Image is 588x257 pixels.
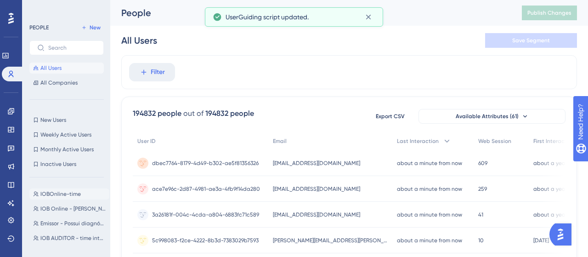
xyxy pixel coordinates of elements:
span: 41 [478,211,483,218]
button: Inactive Users [29,159,104,170]
button: IOBOnline-time [29,188,109,200]
span: First Interaction [533,137,575,145]
span: [EMAIL_ADDRESS][DOMAIN_NAME] [273,211,360,218]
time: about a minute from now [397,186,462,192]
span: All Users [40,64,62,72]
span: UserGuiding script updated. [226,11,309,23]
span: Export CSV [376,113,405,120]
button: All Users [29,63,104,74]
span: [PERSON_NAME][EMAIL_ADDRESS][PERSON_NAME][DOMAIN_NAME] [273,237,388,244]
time: about a minute from now [397,211,462,218]
span: 5c998083-f2ce-4222-8b3d-7383029b7593 [152,237,259,244]
button: Save Segment [485,33,577,48]
button: New Users [29,114,104,126]
button: New [78,22,104,33]
div: out of [183,108,204,119]
span: Publish Changes [527,9,571,17]
iframe: UserGuiding AI Assistant Launcher [549,221,577,248]
button: Available Attributes (61) [418,109,565,124]
span: Save Segment [512,37,550,44]
button: Export CSV [367,109,413,124]
span: Monthly Active Users [40,146,94,153]
span: Need Help? [22,2,57,13]
time: about a year ago [533,160,579,166]
span: Inactive Users [40,160,76,168]
button: IOB AUDITOR - time interno [29,233,109,244]
span: 10 [478,237,484,244]
button: Weekly Active Users [29,129,104,140]
span: Available Attributes (61) [456,113,519,120]
time: [DATE] [533,237,549,244]
span: 3a26181f-004c-4cda-a804-6883fc71c589 [152,211,259,218]
span: Web Session [478,137,511,145]
span: 259 [478,185,487,193]
span: dbec7764-8179-4d49-b302-ae5f81356326 [152,160,259,167]
div: 194832 people [133,108,181,119]
span: IOBOnline-time [40,190,81,198]
button: IOB Online - [PERSON_NAME] [29,203,109,214]
span: ace7e96c-2d87-4981-ae3a-4fb9f14da280 [152,185,260,193]
span: New [90,24,101,31]
input: Search [48,45,96,51]
button: Emissor - Possui diagnóstico e nova homepage [29,218,109,229]
button: Publish Changes [522,6,577,20]
div: All Users [121,34,157,47]
span: [EMAIL_ADDRESS][DOMAIN_NAME] [273,185,360,193]
button: Filter [129,63,175,81]
div: PEOPLE [29,24,49,31]
span: IOB AUDITOR - time interno [40,234,106,242]
span: 609 [478,160,487,167]
span: Email [273,137,287,145]
span: [EMAIL_ADDRESS][DOMAIN_NAME] [273,160,360,167]
div: 194832 people [205,108,254,119]
span: User ID [137,137,156,145]
span: IOB Online - [PERSON_NAME] [40,205,106,212]
button: All Companies [29,77,104,88]
span: All Companies [40,79,78,86]
span: Emissor - Possui diagnóstico e nova homepage [40,220,106,227]
span: New Users [40,116,66,124]
span: Weekly Active Users [40,131,91,138]
span: Filter [151,67,165,78]
span: Last Interaction [397,137,439,145]
time: about a minute from now [397,237,462,244]
time: about a minute from now [397,160,462,166]
time: about a year ago [533,211,579,218]
div: People [121,6,499,19]
time: about a year ago [533,186,579,192]
button: Monthly Active Users [29,144,104,155]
